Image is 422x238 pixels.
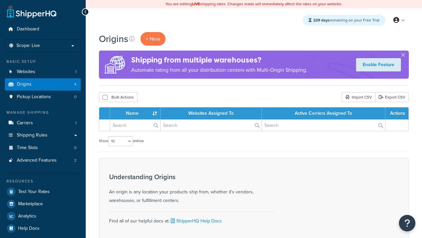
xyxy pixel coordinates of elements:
[74,158,76,163] span: 2
[99,51,131,79] img: ad-origins-multi-dfa493678c5a35abed25fd24b4b8a3fa3505936ce257c16c00bdefe2f3200be3.png
[192,1,200,7] b: LIVE
[99,92,137,102] button: Bulk Actions
[18,189,50,195] span: Test Your Rates
[7,5,56,18] a: ShipperHQ Home
[262,120,385,131] input: Search
[5,66,81,78] a: Websites 1
[18,226,40,231] span: Help Docs
[110,120,160,131] input: Search
[109,173,274,205] div: An origin is any location your products ship from, whether it's vendors, warehouses, or fulfillme...
[161,120,261,131] input: Search
[75,69,76,75] span: 1
[17,94,51,100] span: Pickup Locations
[74,94,76,100] span: 0
[5,154,81,167] li: Advanced Features
[5,222,81,234] a: Help Docs
[108,136,133,146] select: Showentries
[17,158,57,163] span: Advanced Features
[109,173,274,180] h3: Understanding Origins
[161,107,262,119] th: Websites Assigned To
[17,69,35,75] span: Websites
[169,218,222,224] a: ShipperHQ Help Docs
[5,178,81,184] div: Resources
[18,201,43,207] span: Marketplace
[5,210,81,222] a: Analytics
[17,82,32,87] span: Origins
[109,212,274,225] div: Find all of our helpful docs at:
[99,136,144,146] label: Show entries
[18,214,36,219] span: Analytics
[262,107,385,119] th: Active Carriers Assigned To
[131,55,307,65] h4: Shipping from multiple warehouses?
[5,186,81,198] a: Test Your Rates
[5,142,81,154] li: Time Slots
[110,107,161,119] th: Name
[140,32,166,46] a: + New
[5,59,81,64] div: Basic Setup
[5,142,81,154] a: Time Slots 0
[131,65,307,75] p: Automate rating from all your distribution centers with Multi-Origin Shipping.
[74,145,76,151] span: 0
[356,58,401,71] a: Enable Feature
[5,66,81,78] li: Websites
[5,117,81,129] li: Carriers
[74,82,76,87] span: 4
[313,17,330,23] strong: 229 days
[16,43,40,49] span: Scope: Live
[399,215,415,231] button: Open Resource Center
[342,92,375,102] div: Import CSV
[5,129,81,141] a: Shipping Rules
[17,133,47,138] span: Shipping Rules
[146,35,160,43] span: + New
[5,110,81,115] div: Manage Shipping
[5,198,81,210] a: Marketplace
[5,117,81,129] a: Carriers 1
[5,91,81,103] li: Pickup Locations
[303,15,385,25] div: remaining on your Free Trial
[5,78,81,91] a: Origins 4
[17,120,33,126] span: Carriers
[375,92,409,102] a: Export CSV
[17,26,39,32] span: Dashboard
[75,120,76,126] span: 1
[17,145,38,151] span: Time Slots
[99,32,128,45] h1: Origins
[5,23,81,35] a: Dashboard
[385,107,408,119] th: Actions
[5,154,81,167] a: Advanced Features 2
[5,78,81,91] li: Origins
[5,91,81,103] a: Pickup Locations 0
